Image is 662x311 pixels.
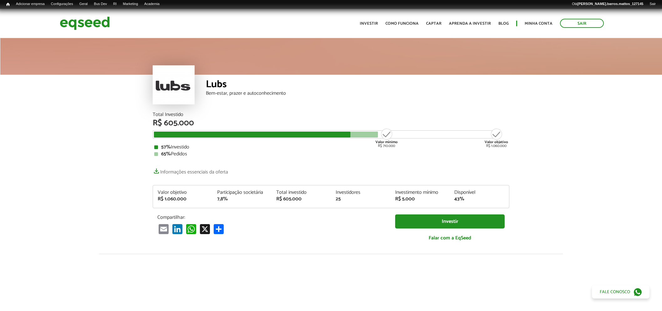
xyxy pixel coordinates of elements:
div: Total Investido [153,112,509,117]
div: Pedidos [154,152,508,157]
a: Início [3,2,13,8]
strong: [PERSON_NAME].barros.mattos_127145 [577,2,643,6]
span: Início [6,2,10,7]
a: Adicionar empresa [13,2,48,7]
a: Falar com a EqSeed [395,232,505,244]
a: Fale conosco [592,285,649,298]
div: Bem-estar, prazer e autoconhecimento [206,91,509,96]
img: EqSeed [60,15,110,32]
strong: 57% [161,143,171,151]
a: Olá[PERSON_NAME].barros.mattos_127145 [569,2,646,7]
a: Minha conta [525,22,553,26]
a: Bus Dev [91,2,110,7]
a: X [199,223,211,234]
p: Compartilhar: [157,214,386,220]
a: RI [110,2,120,7]
div: R$ 1.060.000 [158,197,208,202]
a: LinkedIn [171,223,184,234]
a: Sair [560,19,604,28]
a: Sair [646,2,659,7]
a: WhatsApp [185,223,197,234]
div: R$ 605.000 [153,119,509,127]
div: R$ 605.000 [276,197,326,202]
div: Investidores [336,190,386,195]
a: Share [212,223,225,234]
div: R$ 5.000 [395,197,445,202]
a: Configurações [48,2,76,7]
strong: 65% [161,150,171,158]
strong: Valor objetivo [485,139,508,145]
div: Investimento mínimo [395,190,445,195]
div: R$ 710.000 [375,128,398,148]
a: Captar [426,22,441,26]
a: Academia [141,2,163,7]
div: 25 [336,197,386,202]
div: Investido [154,145,508,150]
a: Email [157,223,170,234]
div: Valor objetivo [158,190,208,195]
a: Geral [76,2,91,7]
strong: Valor mínimo [375,139,398,145]
div: Disponível [454,190,504,195]
a: Blog [498,22,509,26]
div: Participação societária [217,190,267,195]
div: 7,8% [217,197,267,202]
a: Investir [360,22,378,26]
div: 43% [454,197,504,202]
div: Total investido [276,190,326,195]
a: Informações essenciais da oferta [153,166,228,175]
div: R$ 1.060.000 [485,128,508,148]
a: Marketing [120,2,141,7]
div: Lubs [206,79,509,91]
a: Como funciona [385,22,419,26]
a: Aprenda a investir [449,22,491,26]
a: Investir [395,214,505,228]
